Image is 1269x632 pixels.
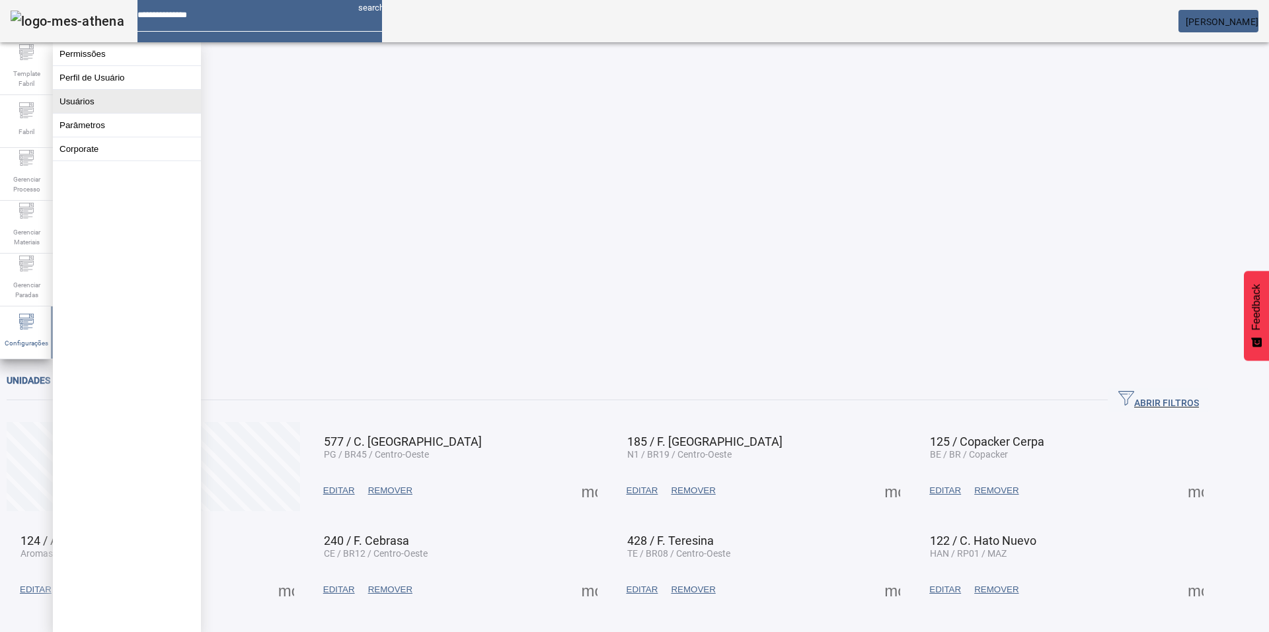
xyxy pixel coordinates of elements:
span: CE / BR12 / Centro-Oeste [324,548,428,559]
button: EDITAR [923,578,968,602]
span: REMOVER [368,583,412,596]
button: Parâmetros [53,114,201,137]
button: Permissões [53,42,201,65]
button: Mais [578,578,601,602]
span: Gerenciar Processo [7,170,46,198]
span: Configurações [1,334,52,352]
span: REMOVER [974,583,1019,596]
button: REMOVER [362,479,419,503]
button: EDITAR [317,578,362,602]
span: 185 / F. [GEOGRAPHIC_DATA] [627,435,783,448]
button: Criar unidade [7,422,300,511]
button: Perfil de Usuário [53,66,201,89]
span: ABRIR FILTROS [1118,390,1199,410]
span: EDITAR [20,583,52,596]
span: Template Fabril [7,65,46,92]
span: HAN / RP01 / MAZ [930,548,1007,559]
button: Mais [880,479,904,503]
span: Aromas / BRV1 / Verticalizadas [20,548,150,559]
button: Mais [274,578,298,602]
button: Feedback - Mostrar pesquisa [1244,271,1269,361]
span: EDITAR [929,484,961,497]
span: Fabril [15,123,38,141]
button: REMOVER [968,479,1025,503]
span: PG / BR45 / Centro-Oeste [324,449,429,460]
button: Mais [578,479,601,503]
button: EDITAR [13,578,58,602]
button: Mais [880,578,904,602]
span: 577 / C. [GEOGRAPHIC_DATA] [324,435,482,448]
button: REMOVER [968,578,1025,602]
span: 124 / Aromas Verticalizadas [20,534,169,547]
button: EDITAR [923,479,968,503]
span: TE / BR08 / Centro-Oeste [627,548,730,559]
button: EDITAR [620,578,665,602]
button: Corporate [53,137,201,160]
span: EDITAR [323,583,355,596]
img: logo-mes-athena [11,11,124,32]
button: EDITAR [317,479,362,503]
span: 125 / Copacker Cerpa [930,435,1044,448]
button: ABRIR FILTROS [1108,388,1210,412]
span: EDITAR [627,583,658,596]
span: 428 / F. Teresina [627,534,714,547]
button: REMOVER [664,578,722,602]
span: Gerenciar Materiais [7,223,46,251]
button: REMOVER [664,479,722,503]
button: Usuários [53,90,201,113]
span: EDITAR [323,484,355,497]
span: 240 / F. Cebrasa [324,534,409,547]
span: [PERSON_NAME] [1186,17,1258,27]
span: EDITAR [627,484,658,497]
span: N1 / BR19 / Centro-Oeste [627,449,732,460]
span: Unidades [7,375,50,386]
span: EDITAR [929,583,961,596]
span: REMOVER [368,484,412,497]
button: Mais [1184,479,1208,503]
span: REMOVER [974,484,1019,497]
span: REMOVER [671,583,715,596]
button: REMOVER [362,578,419,602]
button: EDITAR [620,479,665,503]
span: 122 / C. Hato Nuevo [930,534,1036,547]
span: REMOVER [671,484,715,497]
span: BE / BR / Copacker [930,449,1008,460]
span: Gerenciar Paradas [7,276,46,304]
span: Feedback [1250,284,1262,330]
button: Mais [1184,578,1208,602]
